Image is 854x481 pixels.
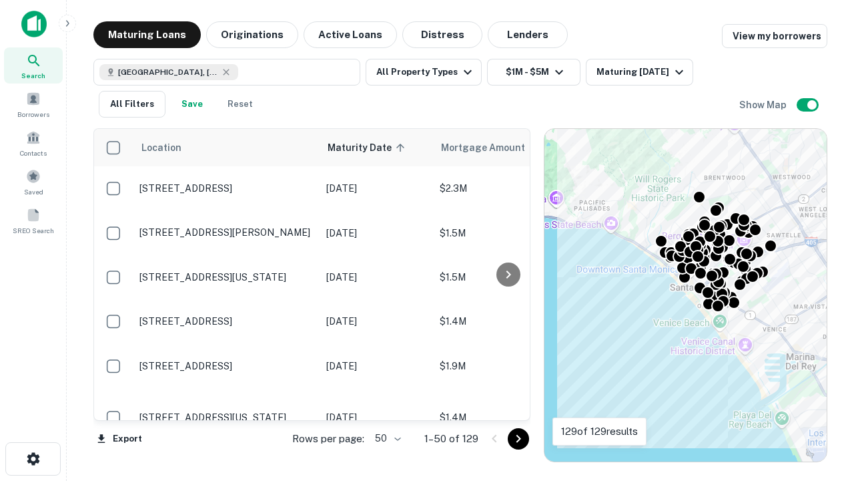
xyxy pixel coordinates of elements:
[787,374,854,438] iframe: Chat Widget
[326,181,426,196] p: [DATE]
[4,202,63,238] a: SREO Search
[440,181,573,196] p: $2.3M
[139,182,313,194] p: [STREET_ADDRESS]
[561,424,638,440] p: 129 of 129 results
[20,148,47,158] span: Contacts
[139,271,313,283] p: [STREET_ADDRESS][US_STATE]
[440,270,573,285] p: $1.5M
[328,140,409,156] span: Maturity Date
[326,314,426,329] p: [DATE]
[4,47,63,84] a: Search
[206,21,298,48] button: Originations
[93,59,360,86] button: [GEOGRAPHIC_DATA], [GEOGRAPHIC_DATA], [GEOGRAPHIC_DATA]
[596,64,687,80] div: Maturing [DATE]
[440,226,573,240] p: $1.5M
[326,270,426,285] p: [DATE]
[171,91,213,118] button: Save your search to get updates of matches that match your search criteria.
[139,226,313,238] p: [STREET_ADDRESS][PERSON_NAME]
[433,129,580,166] th: Mortgage Amount
[440,359,573,373] p: $1.9M
[13,225,54,236] span: SREO Search
[320,129,433,166] th: Maturity Date
[402,21,482,48] button: Distress
[440,410,573,425] p: $1.4M
[722,24,827,48] a: View my borrowers
[508,428,529,450] button: Go to next page
[139,360,313,372] p: [STREET_ADDRESS]
[488,21,568,48] button: Lenders
[487,59,580,86] button: $1M - $5M
[326,226,426,240] p: [DATE]
[440,314,573,329] p: $1.4M
[326,359,426,373] p: [DATE]
[304,21,397,48] button: Active Loans
[139,412,313,424] p: [STREET_ADDRESS][US_STATE]
[292,431,364,447] p: Rows per page:
[586,59,693,86] button: Maturing [DATE]
[370,429,403,448] div: 50
[118,66,218,78] span: [GEOGRAPHIC_DATA], [GEOGRAPHIC_DATA], [GEOGRAPHIC_DATA]
[93,429,145,449] button: Export
[21,70,45,81] span: Search
[139,315,313,327] p: [STREET_ADDRESS]
[4,125,63,161] a: Contacts
[99,91,165,118] button: All Filters
[133,129,320,166] th: Location
[4,164,63,200] a: Saved
[21,11,47,37] img: capitalize-icon.png
[739,98,789,112] h6: Show Map
[326,410,426,425] p: [DATE]
[17,109,49,120] span: Borrowers
[366,59,482,86] button: All Property Types
[441,140,542,156] span: Mortgage Amount
[219,91,262,118] button: Reset
[424,431,478,447] p: 1–50 of 129
[4,86,63,122] a: Borrowers
[544,129,827,462] div: 0 0
[24,186,43,197] span: Saved
[93,21,201,48] button: Maturing Loans
[141,140,181,156] span: Location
